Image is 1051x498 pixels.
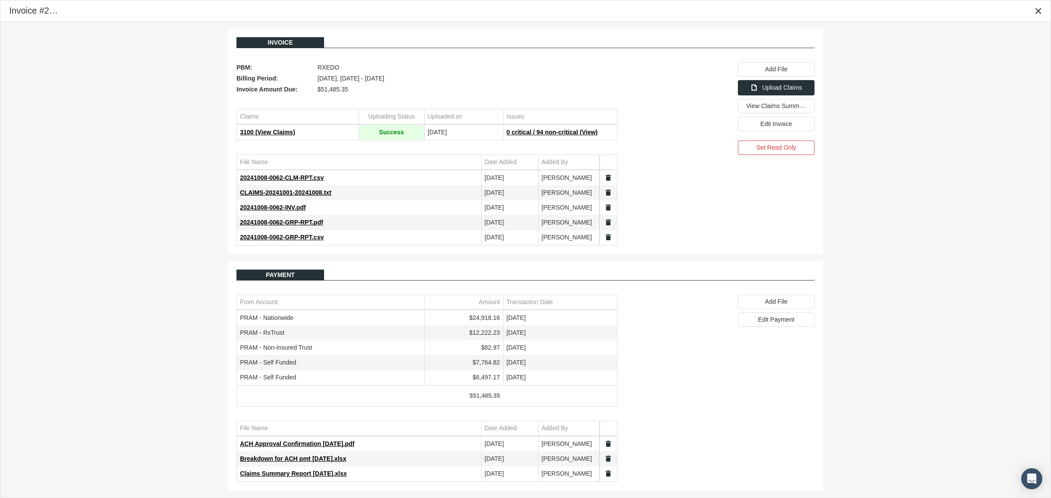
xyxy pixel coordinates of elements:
[317,73,384,84] span: [DATE], [DATE] - [DATE]
[538,452,600,466] td: [PERSON_NAME]
[424,340,503,355] td: $82.97
[503,109,617,124] td: Column Issues
[542,158,568,166] div: Added By
[765,66,787,73] span: Add File
[427,392,500,400] div: $51,485.35
[240,158,268,166] div: File Name
[738,295,815,309] div: Add File
[236,421,617,482] div: Data grid
[538,437,600,452] td: [PERSON_NAME]
[424,370,503,385] td: $6,497.17
[485,158,517,166] div: Date Added
[738,99,815,113] div: View Claims Summary
[542,424,568,432] div: Added By
[481,171,538,186] td: [DATE]
[237,355,424,370] td: PRAM - Self Funded
[240,219,323,226] span: 20241008-0062-GRP-RPT.pdf
[1030,3,1046,19] div: Close
[9,5,59,17] div: Invoice #200
[236,109,617,140] div: Data grid
[481,230,538,245] td: [DATE]
[738,140,815,155] div: Set Read Only
[240,470,347,477] span: Claims Summary Report [DATE].xlsx
[317,62,339,73] span: RXEDO
[604,174,612,182] a: Split
[604,189,612,196] a: Split
[240,424,268,432] div: File Name
[481,200,538,215] td: [DATE]
[240,234,324,241] span: 20241008-0062-GRP-RPT.csv
[237,109,359,124] td: Column Claims
[738,312,815,327] div: Edit Payment
[538,186,600,200] td: [PERSON_NAME]
[237,340,424,355] td: PRAM - Non-Insured Trust
[485,424,517,432] div: Date Added
[424,326,503,340] td: $12,222.23
[481,421,538,436] td: Column Date Added
[738,80,815,95] div: Upload Claims
[424,109,503,124] td: Column Uploaded on
[240,298,278,306] div: From Account
[428,112,462,121] div: Uploaded on
[760,120,792,127] span: Edit Invoice
[240,204,306,211] span: 20241008-0062-INV.pdf
[762,84,802,91] span: Upload Claims
[481,155,538,170] td: Column Date Added
[507,112,524,121] div: Issues
[738,62,815,77] div: Add File
[237,421,481,436] td: Column File Name
[604,440,612,448] a: Split
[756,144,796,151] span: Set Read Only
[236,62,313,73] span: PBM:
[237,370,424,385] td: PRAM - Self Funded
[604,455,612,463] a: Split
[503,295,617,310] td: Column Transaction Date
[738,117,815,131] div: Edit Invoice
[424,295,503,310] td: Column Amount
[481,215,538,230] td: [DATE]
[481,452,538,466] td: [DATE]
[746,102,808,109] span: View Claims Summary
[359,109,424,124] td: Column Uploading Status
[503,340,617,355] td: [DATE]
[481,466,538,481] td: [DATE]
[507,129,598,136] span: 0 critical / 94 non-critical (View)
[604,470,612,477] a: Split
[765,298,787,305] span: Add File
[359,125,424,140] td: Success
[503,311,617,326] td: [DATE]
[240,174,324,181] span: 20241008-0062-CLM-RPT.csv
[604,203,612,211] a: Split
[538,215,600,230] td: [PERSON_NAME]
[604,218,612,226] a: Split
[237,295,424,310] td: Column From Account
[240,189,332,196] span: CLAIMS-20241001-20241008.txt
[503,370,617,385] td: [DATE]
[236,73,313,84] span: Billing Period:
[268,39,293,46] span: Invoice
[237,326,424,340] td: PRAM - RxTrust
[758,316,794,323] span: Edit Payment
[538,466,600,481] td: [PERSON_NAME]
[237,311,424,326] td: PRAM - Nationwide
[1021,468,1042,489] div: Open Intercom Messenger
[236,84,313,95] span: Invoice Amount Due:
[604,233,612,241] a: Split
[481,186,538,200] td: [DATE]
[481,437,538,452] td: [DATE]
[503,326,617,340] td: [DATE]
[240,455,346,462] span: Breakdown for ACH pmt [DATE].xlsx
[317,84,348,95] span: $51,485.35
[236,154,617,245] div: Data grid
[266,271,295,278] span: Payment
[507,298,553,306] div: Transaction Date
[538,421,600,436] td: Column Added By
[368,112,415,121] div: Uploading Status
[538,200,600,215] td: [PERSON_NAME]
[538,171,600,186] td: [PERSON_NAME]
[240,440,354,447] span: ACH Approval Confirmation [DATE].pdf
[479,298,500,306] div: Amount
[240,112,259,121] div: Claims
[424,355,503,370] td: $7,764.82
[538,230,600,245] td: [PERSON_NAME]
